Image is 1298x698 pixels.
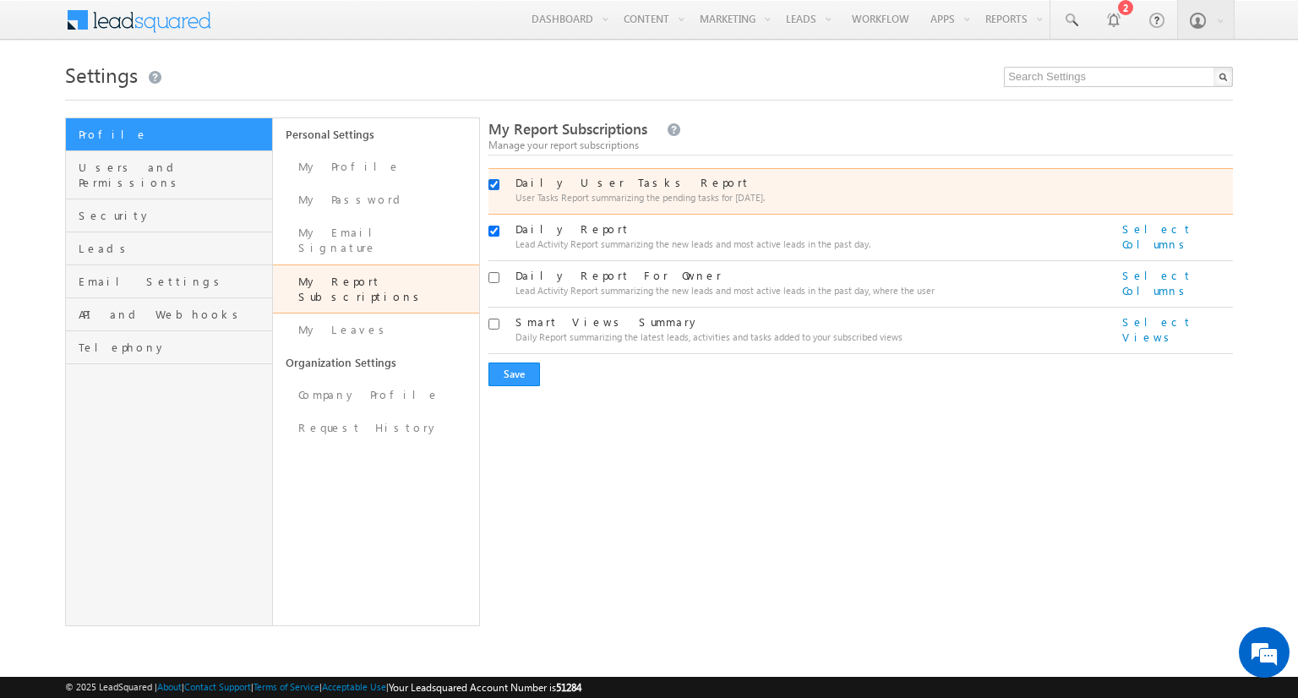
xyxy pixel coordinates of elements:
a: Contact Support [184,681,251,692]
a: My Profile [273,150,480,183]
a: Email Settings [66,265,272,298]
div: User Tasks Report summarizing the pending tasks for [DATE]. [515,190,1104,205]
a: My Leaves [273,314,480,346]
span: API and Webhooks [79,307,268,322]
a: Personal Settings [273,118,480,150]
div: Smart Views Summary [515,314,1104,330]
a: Select Columns [1122,221,1230,252]
a: Security [66,199,272,232]
em: Start Chat [230,521,307,543]
div: Manage your report subscriptions [488,138,1233,153]
a: API and Webhooks [66,298,272,331]
div: Daily Report summarizing the latest leads, activities and tasks added to your subscribed views [515,330,1104,345]
input: Search Settings [1004,67,1233,87]
a: Organization Settings [273,346,480,379]
a: My Password [273,183,480,216]
a: Profile [66,118,272,151]
a: Users and Permissions [66,151,272,199]
img: d_60004797649_company_0_60004797649 [29,89,71,111]
a: Company Profile [273,379,480,412]
textarea: Type your message and hit 'Enter' [22,156,308,506]
div: Daily Report For Owner [515,268,1104,283]
span: Email Settings [79,274,268,289]
a: Request History [273,412,480,444]
span: © 2025 LeadSquared | | | | | [65,679,581,695]
span: Telephony [79,340,268,355]
a: Acceptable Use [322,681,386,692]
span: My Report Subscriptions [488,119,647,139]
div: Chat with us now [88,89,284,111]
a: Select Columns [1122,268,1230,298]
a: My Report Subscriptions [273,264,480,314]
button: Save [488,363,540,386]
span: Leads [79,241,268,256]
span: Profile [79,127,268,142]
div: Lead Activity Report summarizing the new leads and most active leads in the past day. [515,237,1104,252]
span: 51284 [556,681,581,694]
div: Lead Activity Report summarizing the new leads and most active leads in the past day, where the user [515,283,1104,298]
div: Daily Report [515,221,1104,237]
a: Terms of Service [254,681,319,692]
span: Security [79,208,268,223]
a: Telephony [66,331,272,364]
span: Users and Permissions [79,160,268,190]
span: Your Leadsquared Account Number is [389,681,581,694]
div: Daily User Tasks Report [515,175,1104,190]
a: About [157,681,182,692]
a: My Email Signature [273,216,480,264]
div: Minimize live chat window [277,8,318,49]
span: Settings [65,61,138,88]
a: Select Views [1122,314,1230,345]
